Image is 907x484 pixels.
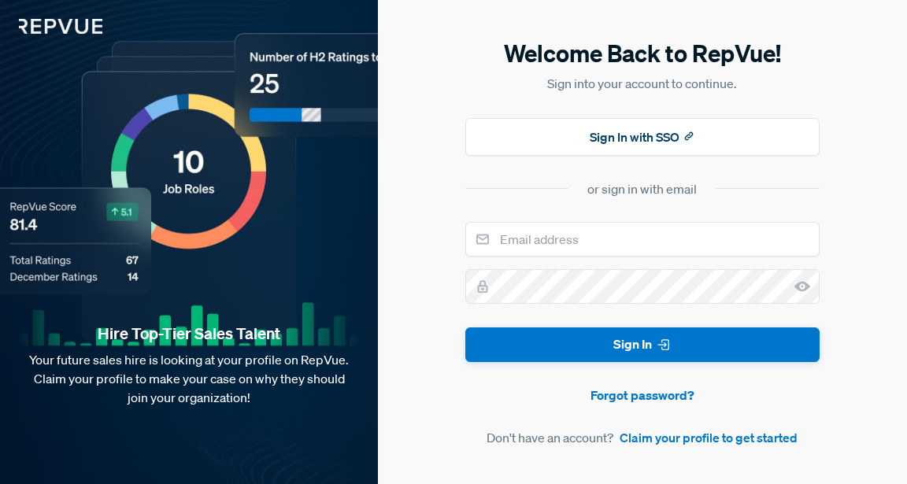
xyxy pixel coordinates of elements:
p: Your future sales hire is looking at your profile on RepVue. Claim your profile to make your case... [25,350,353,407]
a: Forgot password? [465,386,820,405]
strong: Hire Top-Tier Sales Talent [25,323,353,344]
button: Sign In with SSO [465,118,820,156]
article: Don't have an account? [465,428,820,447]
a: Claim your profile to get started [620,428,798,447]
button: Sign In [465,327,820,363]
input: Email address [465,222,820,257]
p: Sign into your account to continue. [465,74,820,93]
h5: Welcome Back to RepVue! [465,37,820,70]
div: or sign in with email [587,179,697,198]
